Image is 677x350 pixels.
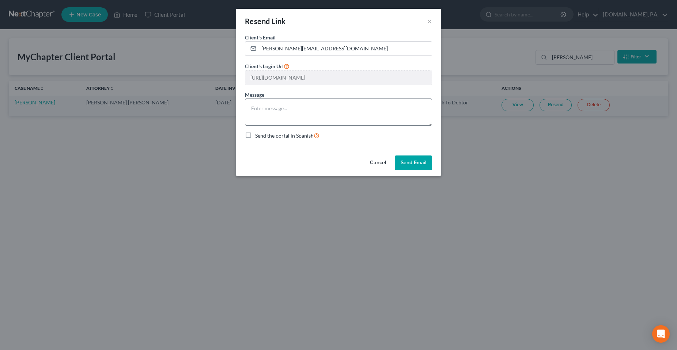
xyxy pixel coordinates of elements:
[395,155,432,170] button: Send Email
[245,34,276,41] span: Client's Email
[652,325,670,343] div: Open Intercom Messenger
[245,91,264,99] label: Message
[245,71,432,85] input: --
[245,16,285,26] div: Resend Link
[245,62,290,70] label: Client's Login Url
[259,42,432,55] input: Enter email...
[364,155,392,170] button: Cancel
[427,17,432,26] button: ×
[255,132,314,139] span: Send the portal in Spanish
